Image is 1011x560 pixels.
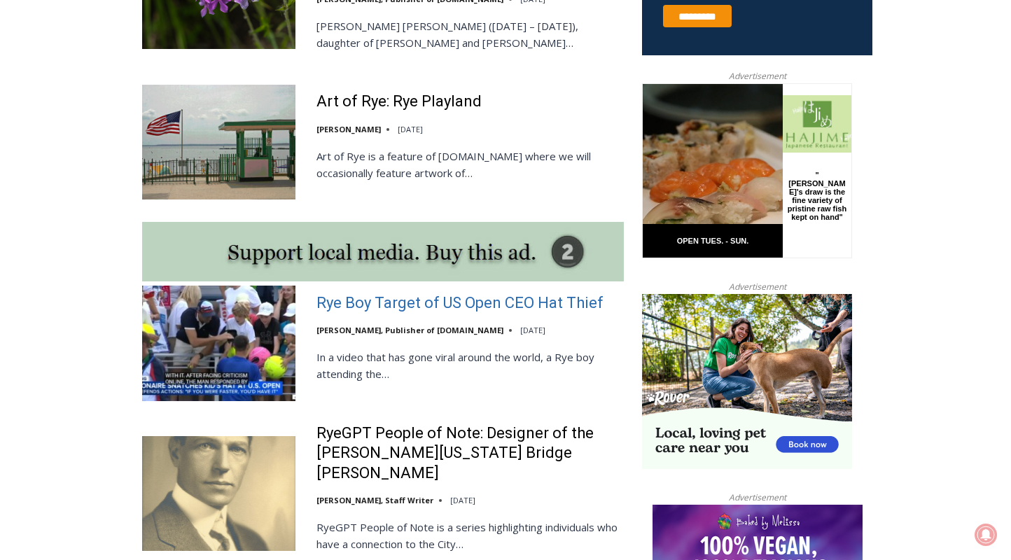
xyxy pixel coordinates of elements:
img: Art of Rye: Rye Playland [142,85,295,199]
a: RyeGPT People of Note: Designer of the [PERSON_NAME][US_STATE] Bridge [PERSON_NAME] [316,423,624,484]
img: RyeGPT People of Note: Designer of the George Washington Bridge Othmar Ammann [142,436,295,551]
a: Rye Boy Target of US Open CEO Hat Thief [316,293,604,314]
a: Art of Rye: Rye Playland [316,92,482,112]
p: RyeGPT People of Note is a series highlighting individuals who have a connection to the City… [316,519,624,552]
span: Advertisement [715,491,800,504]
div: "We would have speakers with experience in local journalism speak to us about their experiences a... [354,1,662,136]
a: Open Tues. - Sun. [PHONE_NUMBER] [1,141,141,174]
a: [PERSON_NAME], Staff Writer [316,495,433,505]
time: [DATE] [450,495,475,505]
a: Intern @ [DOMAIN_NAME] [337,136,678,174]
span: Advertisement [715,280,800,293]
time: [DATE] [520,325,545,335]
span: Open Tues. - Sun. [PHONE_NUMBER] [4,144,137,197]
a: [PERSON_NAME], Publisher of [DOMAIN_NAME] [316,325,503,335]
p: [PERSON_NAME] [PERSON_NAME] ([DATE] – [DATE]), daughter of [PERSON_NAME] and [PERSON_NAME]… [316,17,624,51]
a: [PERSON_NAME] [316,124,381,134]
span: Intern @ [DOMAIN_NAME] [366,139,649,171]
p: Art of Rye is a feature of [DOMAIN_NAME] where we will occasionally feature artwork of… [316,148,624,181]
p: In a video that has gone viral around the world, a Rye boy attending the… [316,349,624,382]
time: [DATE] [398,124,423,134]
img: support local media, buy this ad [142,222,624,281]
div: "[PERSON_NAME]'s draw is the fine variety of pristine raw fish kept on hand" [144,87,206,167]
span: Advertisement [715,69,800,83]
img: Rye Boy Target of US Open CEO Hat Thief [142,286,295,400]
